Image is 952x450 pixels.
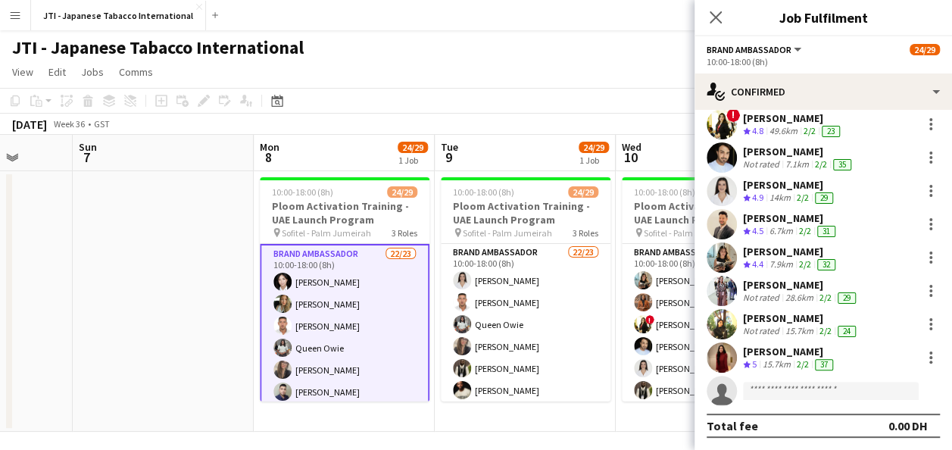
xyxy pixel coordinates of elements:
app-skills-label: 2/2 [815,158,827,170]
div: [PERSON_NAME] [743,345,836,358]
span: ! [726,108,740,122]
div: 24 [838,326,856,337]
div: [DATE] [12,117,47,132]
a: View [6,62,39,82]
span: 3 Roles [392,227,417,239]
div: 1 Job [398,155,427,166]
span: 24/29 [579,142,609,153]
div: GST [94,118,110,130]
a: Jobs [75,62,110,82]
span: 4.5 [752,225,763,236]
div: [PERSON_NAME] [743,311,859,325]
app-skills-label: 2/2 [797,358,809,370]
div: [PERSON_NAME] [743,178,836,192]
div: 35 [833,159,851,170]
span: Week 36 [50,118,88,130]
span: Jobs [81,65,104,79]
span: View [12,65,33,79]
div: [PERSON_NAME] [743,211,838,225]
span: Comms [119,65,153,79]
span: Wed [622,140,641,154]
app-skills-label: 2/2 [799,225,811,236]
app-skills-label: 2/2 [819,292,832,303]
div: 32 [817,259,835,270]
h3: Job Fulfilment [694,8,952,27]
div: 15.7km [760,358,794,371]
span: ! [645,315,654,324]
div: 7.1km [782,158,812,170]
span: 24/29 [387,186,417,198]
div: [PERSON_NAME] [743,278,859,292]
div: 28.6km [782,292,816,304]
div: 0.00 DH [888,418,928,433]
span: 24/29 [910,44,940,55]
span: 10 [620,148,641,166]
div: [PERSON_NAME] [743,145,854,158]
span: 4.9 [752,192,763,203]
div: [PERSON_NAME] [743,111,843,125]
span: 10:00-18:00 (8h) [453,186,514,198]
span: 3 Roles [573,227,598,239]
div: 14km [766,192,794,205]
div: 31 [817,226,835,237]
span: 10:00-18:00 (8h) [272,186,333,198]
div: Not rated [743,325,782,337]
span: 9 [439,148,458,166]
a: Edit [42,62,72,82]
span: 7 [76,148,97,166]
span: 24/29 [568,186,598,198]
app-job-card: 10:00-18:00 (8h)24/29Ploom Activation Training - UAE Launch Program Sofitel - Palm Jumeirah3 Role... [441,177,610,402]
span: 24/29 [398,142,428,153]
div: 29 [815,192,833,204]
span: Sofitel - Palm Jumeirah [282,227,371,239]
span: 4.8 [752,125,763,136]
div: Confirmed [694,73,952,110]
span: 5 [752,358,757,370]
div: 7.9km [766,258,796,271]
div: 10:00-18:00 (8h) [707,56,940,67]
div: 37 [815,359,833,370]
app-skills-label: 2/2 [804,125,816,136]
div: 29 [838,292,856,304]
h3: Ploom Activation Training - UAE Launch Program [622,199,791,227]
h3: Ploom Activation Training - UAE Launch Program [260,199,429,227]
span: 8 [258,148,279,166]
app-skills-label: 2/2 [797,192,809,203]
button: Brand Ambassador [707,44,804,55]
button: JTI - Japanese Tabacco International [31,1,206,30]
div: 23 [822,126,840,137]
h3: Ploom Activation Training - UAE Launch Program [441,199,610,227]
app-job-card: 10:00-18:00 (8h)24/29Ploom Activation Training - UAE Launch Program Sofitel - Palm Jumeirah3 Role... [622,177,791,402]
span: Sun [79,140,97,154]
a: Comms [113,62,159,82]
app-job-card: 10:00-18:00 (8h)24/29Ploom Activation Training - UAE Launch Program Sofitel - Palm Jumeirah3 Role... [260,177,429,402]
span: Brand Ambassador [707,44,791,55]
app-skills-label: 2/2 [799,258,811,270]
div: Not rated [743,292,782,304]
span: Edit [48,65,66,79]
span: Mon [260,140,279,154]
div: Total fee [707,418,758,433]
div: Not rated [743,158,782,170]
div: [PERSON_NAME] [743,245,838,258]
app-skills-label: 2/2 [819,325,832,336]
div: 49.6km [766,125,801,138]
span: Tue [441,140,458,154]
div: 15.7km [782,325,816,337]
div: 6.7km [766,225,796,238]
span: 10:00-18:00 (8h) [634,186,695,198]
div: 1 Job [579,155,608,166]
span: Sofitel - Palm Jumeirah [463,227,552,239]
h1: JTI - Japanese Tabacco International [12,36,304,59]
span: Sofitel - Palm Jumeirah [644,227,733,239]
span: 4.4 [752,258,763,270]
